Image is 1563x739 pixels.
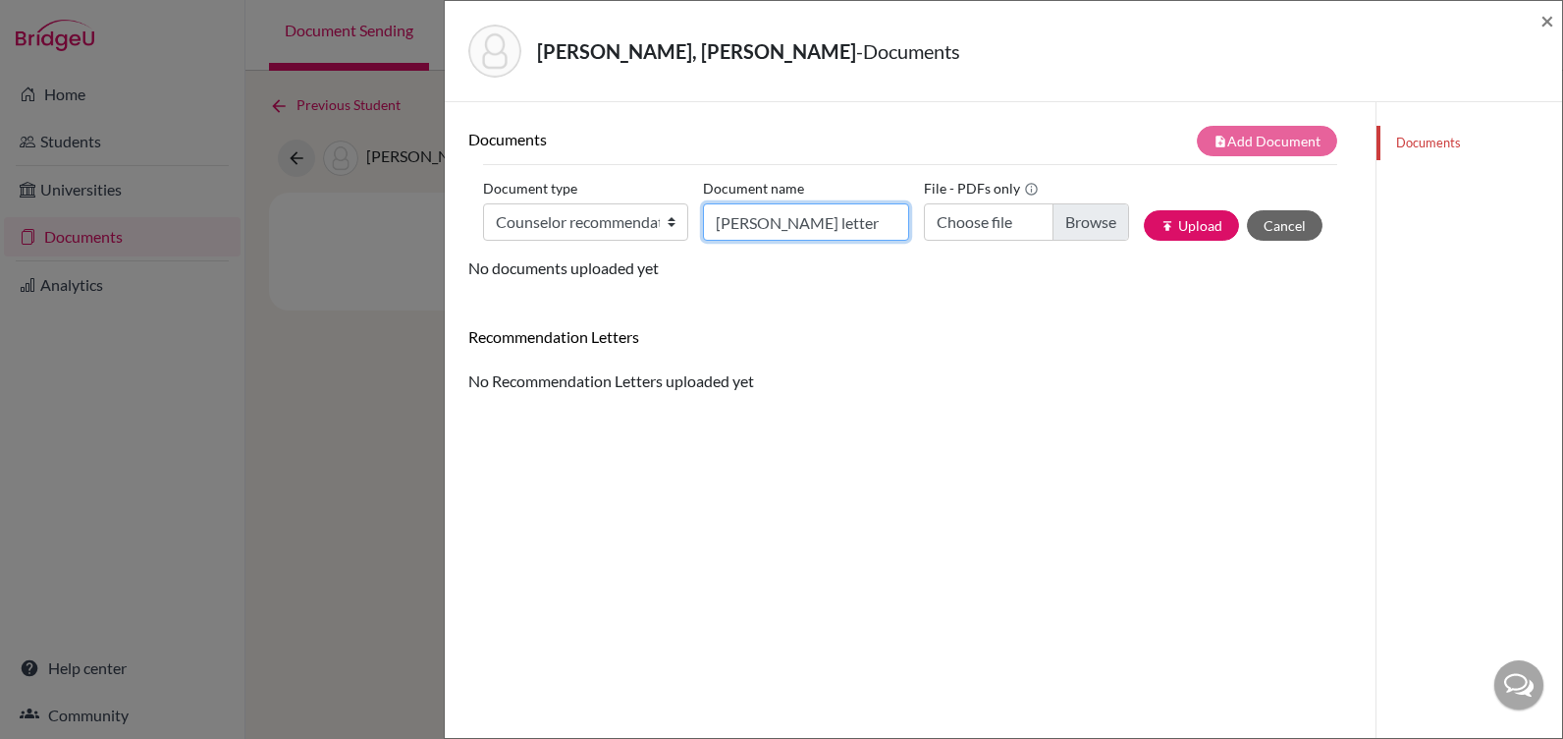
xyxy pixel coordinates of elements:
h6: Recommendation Letters [468,327,1352,346]
span: - Documents [856,39,960,63]
button: publishUpload [1144,210,1239,241]
strong: [PERSON_NAME], [PERSON_NAME] [537,39,856,63]
i: publish [1160,219,1174,233]
a: Documents [1376,126,1562,160]
label: Document name [703,173,804,203]
div: No Recommendation Letters uploaded yet [468,327,1352,393]
button: note_addAdd Document [1197,126,1337,156]
button: Close [1540,9,1554,32]
label: Document type [483,173,577,203]
span: Help [44,14,84,31]
i: note_add [1213,135,1227,148]
h6: Documents [468,130,910,148]
div: No documents uploaded yet [468,126,1352,280]
span: × [1540,6,1554,34]
button: Cancel [1247,210,1322,241]
label: File - PDFs only [924,173,1039,203]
